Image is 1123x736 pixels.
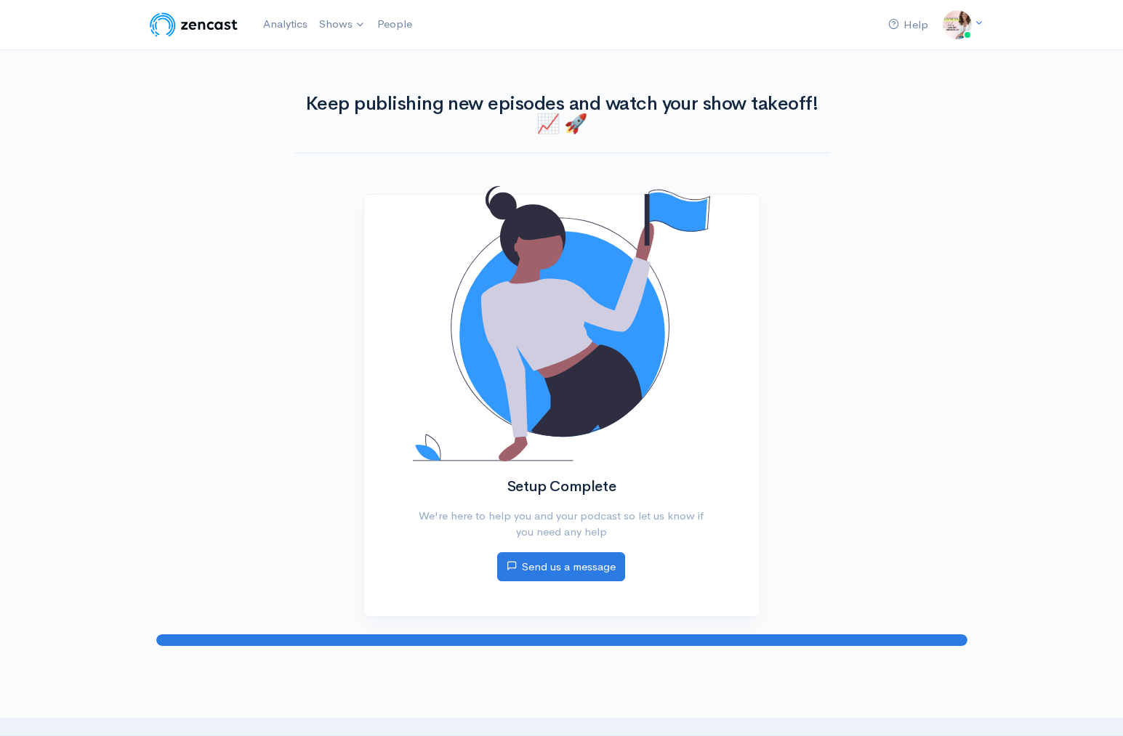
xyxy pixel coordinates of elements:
[1074,687,1108,721] iframe: gist-messenger-bubble-iframe
[294,94,829,135] h1: Keep publishing new episodes and watch your show takeoff! 📈 🚀
[313,9,371,41] a: Shows
[413,479,710,495] h2: Setup Complete
[882,9,934,41] a: Help
[257,9,313,40] a: Analytics
[943,10,972,39] img: ...
[413,508,710,541] p: We're here to help you and your podcast so let us know if you need any help
[413,186,710,461] img: Celebrating
[148,10,240,39] img: ZenCast Logo
[497,552,625,582] a: Send us a message
[371,9,418,40] a: People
